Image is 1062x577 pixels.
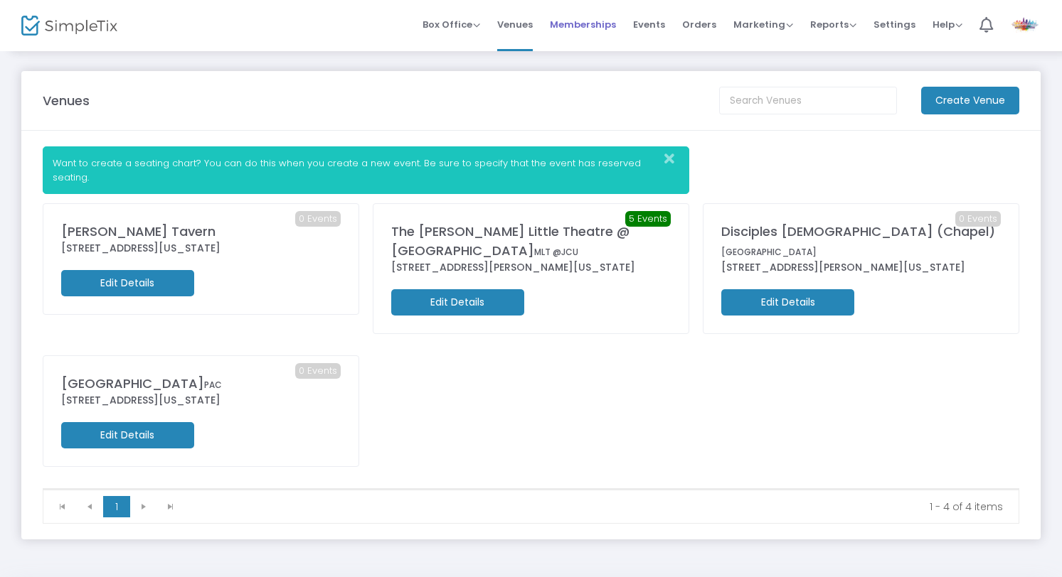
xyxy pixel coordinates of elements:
[43,489,1019,490] div: Data table
[61,393,341,408] div: [STREET_ADDRESS][US_STATE]
[61,374,341,393] div: [GEOGRAPHIC_DATA]
[721,222,1001,260] div: Disciples [DEMOGRAPHIC_DATA] (Chapel)
[810,18,856,31] span: Reports
[391,289,524,316] m-button: Edit Details
[423,18,480,31] span: Box Office
[955,211,1001,227] span: 0 Events
[43,146,689,194] div: Want to create a seating chart? You can do this when you create a new event. Be sure to specify t...
[497,6,533,43] span: Venues
[719,87,897,114] input: Search Venues
[295,363,341,379] span: 0 Events
[103,496,130,517] span: Page 1
[721,260,1001,275] div: [STREET_ADDRESS][PERSON_NAME][US_STATE]
[721,289,854,316] m-button: Edit Details
[921,87,1019,114] m-button: Create Venue
[43,91,90,110] m-panel-title: Venues
[721,246,817,258] span: [GEOGRAPHIC_DATA]
[61,422,194,448] m-button: Edit Details
[61,222,341,241] div: [PERSON_NAME] Tavern
[61,270,194,296] m-button: Edit Details
[295,211,341,227] span: 0 Events
[933,18,962,31] span: Help
[682,6,716,43] span: Orders
[550,6,616,43] span: Memberships
[625,211,671,227] span: 5 Events
[391,222,671,260] div: The [PERSON_NAME] Little Theatre @ [GEOGRAPHIC_DATA]
[633,6,665,43] span: Events
[61,241,341,256] div: [STREET_ADDRESS][US_STATE]
[204,379,222,391] span: PAC
[391,260,671,275] div: [STREET_ADDRESS][PERSON_NAME][US_STATE]
[534,246,578,258] span: MLT @JCU
[874,6,915,43] span: Settings
[660,147,689,171] button: Close
[194,500,1003,514] kendo-pager-info: 1 - 4 of 4 items
[733,18,793,31] span: Marketing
